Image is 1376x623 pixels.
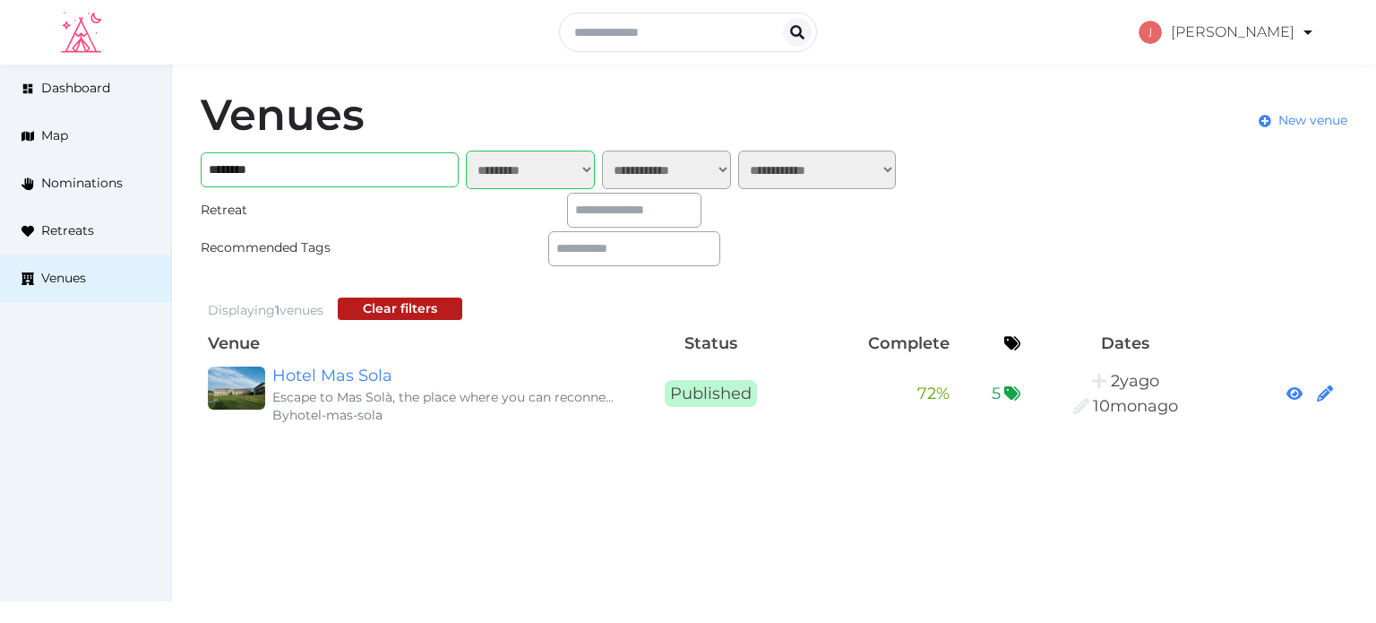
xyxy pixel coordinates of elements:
th: Dates [1028,327,1224,359]
a: New venue [1259,111,1347,130]
span: 5 [992,381,1001,406]
th: Status [623,327,799,359]
span: Map [41,126,68,145]
span: New venue [1278,111,1347,130]
div: By hotel-mas-sola [272,406,616,424]
a: Hotel Mas Sola [272,363,616,388]
span: 2:09PM, October 6th, 2023 [1111,371,1159,391]
img: Hotel Mas Sola [208,367,265,410]
th: Venue [201,327,623,359]
div: Retreat [201,201,373,220]
span: Venues [41,269,86,288]
span: 72 % [917,384,950,403]
span: Nominations [41,174,123,193]
span: 1 [275,302,279,318]
div: Escape to Mas Solà, the place where you can reconnect with nature and recharge your energy. We co... [272,388,616,406]
span: Retreats [41,221,94,240]
button: Clear filters [338,298,462,320]
span: Published [665,380,757,407]
div: Recommended Tags [201,238,373,257]
th: Complete [799,327,957,359]
div: Clear filters [363,299,437,318]
div: Displaying venues [208,301,323,320]
span: 9:14PM, November 7th, 2024 [1093,396,1178,416]
span: Dashboard [41,79,110,98]
a: [PERSON_NAME] [1139,7,1315,57]
h1: Venues [201,93,365,136]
